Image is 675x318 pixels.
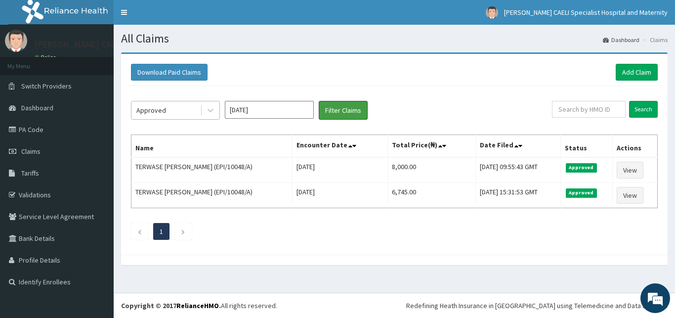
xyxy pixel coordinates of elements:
h1: All Claims [121,32,668,45]
img: User Image [5,30,27,52]
input: Search [629,101,658,118]
span: Dashboard [21,103,53,112]
div: Chat with us now [51,55,166,68]
td: 6,745.00 [387,183,475,208]
div: Approved [136,105,166,115]
td: [DATE] [293,157,388,183]
a: Page 1 is your current page [160,227,163,236]
img: d_794563401_company_1708531726252_794563401 [18,49,40,74]
span: We're online! [57,96,136,196]
a: Next page [181,227,185,236]
a: View [617,162,643,179]
td: [DATE] 15:31:53 GMT [476,183,561,208]
button: Download Paid Claims [131,64,208,81]
th: Actions [612,135,657,158]
textarea: Type your message and hit 'Enter' [5,213,188,247]
input: Select Month and Year [225,101,314,119]
th: Status [561,135,613,158]
td: 8,000.00 [387,157,475,183]
a: Dashboard [603,36,639,44]
button: Filter Claims [319,101,368,120]
span: Tariffs [21,169,39,178]
strong: Copyright © 2017 . [121,301,221,310]
a: Previous page [137,227,142,236]
a: View [617,187,643,204]
footer: All rights reserved. [114,293,675,318]
span: Approved [566,163,597,172]
a: RelianceHMO [176,301,219,310]
img: User Image [486,6,498,19]
p: [PERSON_NAME] CAELI Specialist Hospital and Maternity [35,40,253,49]
div: Redefining Heath Insurance in [GEOGRAPHIC_DATA] using Telemedicine and Data Science! [406,301,668,311]
th: Total Price(₦) [387,135,475,158]
a: Online [35,54,58,61]
a: Add Claim [616,64,658,81]
th: Name [131,135,293,158]
span: Switch Providers [21,82,72,91]
div: Minimize live chat window [162,5,186,29]
td: TERWASE [PERSON_NAME] (EPI/10048/A) [131,157,293,183]
td: [DATE] [293,183,388,208]
input: Search by HMO ID [552,101,626,118]
th: Encounter Date [293,135,388,158]
th: Date Filed [476,135,561,158]
td: [DATE] 09:55:43 GMT [476,157,561,183]
td: TERWASE [PERSON_NAME] (EPI/10048/A) [131,183,293,208]
li: Claims [640,36,668,44]
span: Approved [566,188,597,197]
span: [PERSON_NAME] CAELI Specialist Hospital and Maternity [504,8,668,17]
span: Claims [21,147,41,156]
